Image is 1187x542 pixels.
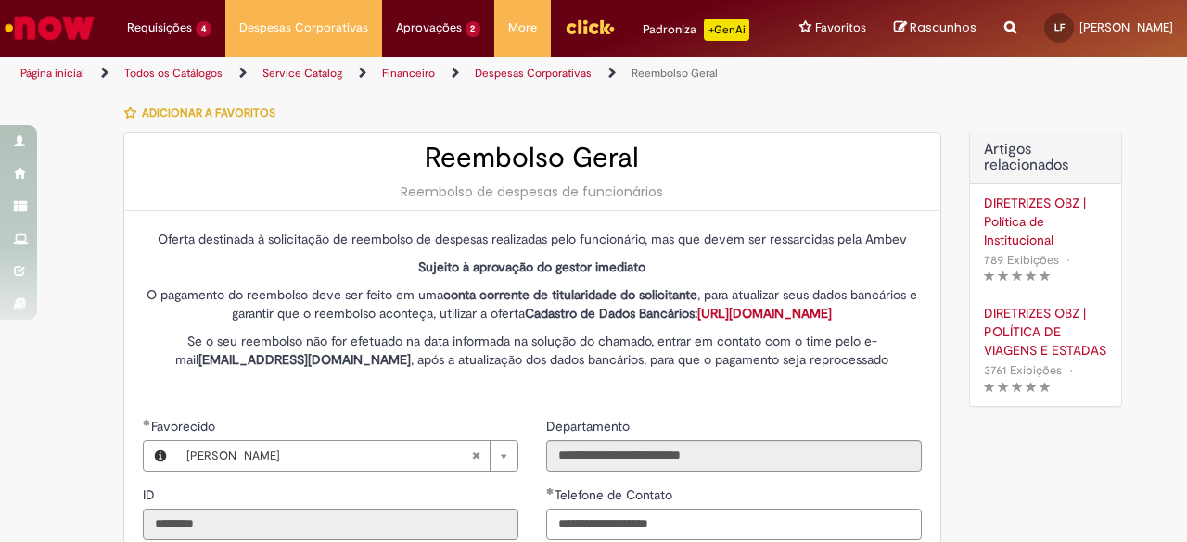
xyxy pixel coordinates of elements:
input: Telefone de Contato [546,509,922,540]
a: Financeiro [382,66,435,81]
span: More [508,19,537,37]
span: [PERSON_NAME] [1079,19,1173,35]
span: Obrigatório Preenchido [546,487,555,495]
span: LF [1054,21,1065,33]
span: 2 [466,21,481,37]
span: 4 [196,21,211,37]
span: • [1063,247,1074,272]
span: Aprovações [396,19,462,37]
span: Obrigatório Preenchido [143,419,151,426]
label: Somente leitura - ID [143,485,159,504]
p: O pagamento do reembolso deve ser feito em uma , para atualizar seus dados bancários e garantir q... [143,285,922,322]
span: Telefone de Contato [555,486,676,503]
span: • [1066,358,1077,383]
input: ID [143,509,518,540]
a: Todos os Catálogos [124,66,223,81]
p: Se o seu reembolso não for efetuado na data informada na solução do chamado, entrar em contato co... [143,332,922,369]
div: Reembolso de despesas de funcionários [143,183,922,201]
p: +GenAi [704,19,749,41]
h3: Artigos relacionados [984,142,1107,174]
p: Oferta destinada à solicitação de reembolso de despesas realizadas pelo funcionário, mas que deve... [143,230,922,248]
span: Somente leitura - Departamento [546,418,633,435]
strong: [EMAIL_ADDRESS][DOMAIN_NAME] [198,351,411,368]
abbr: Limpar campo Favorecido [462,441,490,471]
a: Service Catalog [262,66,342,81]
a: DIRETRIZES OBZ | Política de Institucional [984,194,1107,249]
a: [URL][DOMAIN_NAME] [697,305,832,321]
a: Reembolso Geral [632,66,718,81]
span: 3761 Exibições [984,362,1062,378]
strong: Cadastro de Dados Bancários: [525,305,832,321]
span: [PERSON_NAME] [186,441,471,471]
span: Adicionar a Favoritos [142,106,275,120]
strong: Sujeito à aprovação do gestor imediato [418,258,645,275]
span: Rascunhos [910,19,976,36]
span: Somente leitura - ID [143,486,159,503]
h2: Reembolso Geral [143,143,922,173]
div: Padroniza [643,19,749,41]
button: Adicionar a Favoritos [123,94,286,132]
ul: Trilhas de página [14,57,777,91]
span: Despesas Corporativas [239,19,368,37]
a: DIRETRIZES OBZ | POLÍTICA DE VIAGENS E ESTADAS [984,304,1107,359]
a: [PERSON_NAME]Limpar campo Favorecido [177,441,517,471]
button: Favorecido, Visualizar este registro Lucas De Faria Fernandes [144,441,177,471]
a: Página inicial [20,66,84,81]
span: Necessários - Favorecido [151,418,219,435]
img: ServiceNow [2,9,97,46]
span: 789 Exibições [984,252,1059,268]
label: Somente leitura - Departamento [546,417,633,435]
a: Despesas Corporativas [475,66,592,81]
img: click_logo_yellow_360x200.png [565,13,615,41]
a: Rascunhos [894,19,976,37]
strong: conta corrente de titularidade do solicitante [443,286,697,303]
span: Requisições [127,19,192,37]
input: Departamento [546,440,922,472]
span: Favoritos [815,19,866,37]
